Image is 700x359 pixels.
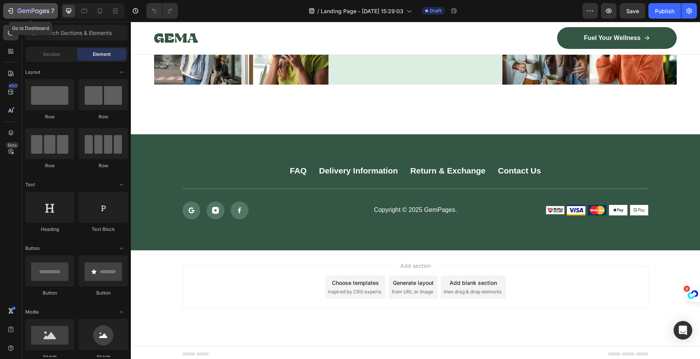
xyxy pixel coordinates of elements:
div: Row [79,113,128,120]
div: 450 [7,83,19,89]
p: 7 [51,6,54,16]
span: Media [25,309,39,316]
span: then drag & drop elements [313,267,371,274]
span: Button [25,245,40,252]
img: gempages_585699759549842267-6f286740-0dee-46a0-a4b7-d042d0c713df.png [415,183,434,194]
img: gempages_585699759549842267-c7477979-decd-4171-9613-00c4ada5274f.png [499,183,518,194]
span: Save [626,8,639,14]
div: Row [25,113,74,120]
span: from URL or image [261,267,302,274]
iframe: Design area [131,22,700,359]
span: Toggle open [115,242,128,255]
button: 7 [3,3,58,19]
img: gempages_585699759549842267-1a6f68ca-a5a7-4110-bf9e-ff16a30c7efc.png [478,183,497,194]
input: Search Sections & Elements [25,25,128,40]
span: Landing Page - [DATE] 15:29:03 [321,7,403,15]
span: Section [43,51,60,58]
span: Text [25,181,35,188]
div: Add blank section [319,257,366,265]
div: Heading [25,226,74,233]
a: Return & Exchange [280,144,355,154]
a: FAQ [159,144,176,154]
img: gempages_585699759549842267-220d8454-e6eb-46d5-8e5a-eeb60bb21faf.png [436,183,455,194]
div: Choose templates [201,257,248,265]
div: Beta [6,142,19,148]
div: Undo/Redo [146,3,178,19]
span: inspired by CRO experts [197,267,250,274]
button: Save [620,3,645,19]
span: Toggle open [115,66,128,78]
div: Button [25,290,74,297]
div: Text Block [79,226,128,233]
a: Delivery Information [188,144,267,154]
span: Add section [266,240,303,248]
button: Publish [648,3,681,19]
span: Toggle open [115,306,128,318]
span: Toggle open [115,179,128,191]
p: Copyright © 2025 GemPages. [209,184,361,193]
span: Layout [25,69,40,76]
div: Generate layout [262,257,303,265]
span: / [317,7,319,15]
span: Element [93,51,111,58]
img: gempages_585699759549842267-a3231dc6-9755-42f8-95fd-f2732cc8ea69.png [457,183,476,194]
div: Row [25,162,74,169]
div: Button [79,290,128,297]
a: Contact Us [367,144,410,154]
div: Row [79,162,128,169]
div: Publish [655,7,674,15]
div: Open Intercom Messenger [674,321,692,340]
span: Draft [430,7,441,14]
